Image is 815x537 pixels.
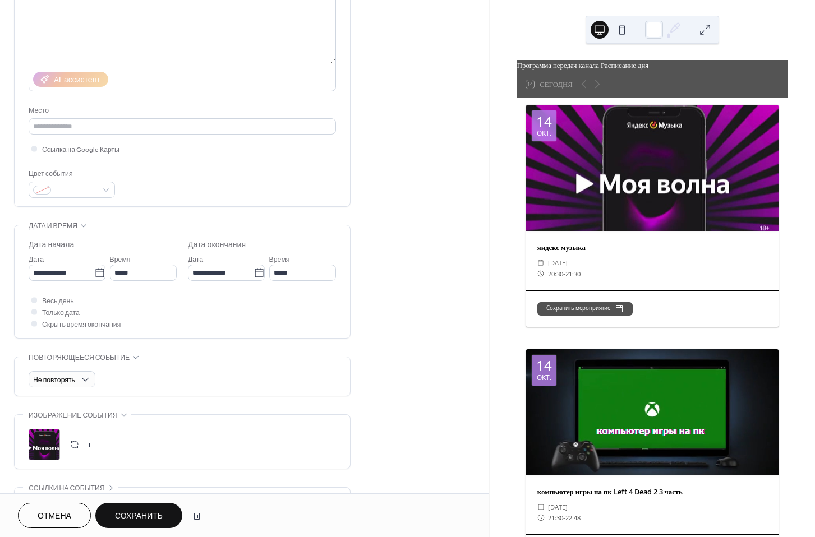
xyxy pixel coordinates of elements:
[565,512,581,523] span: 22:48
[188,254,203,266] span: Дата
[29,105,334,117] div: Место
[29,254,44,266] span: Дата
[537,302,633,316] button: Сохранить мероприятие
[15,488,350,511] div: •••
[548,268,563,279] span: 20:30
[29,352,130,364] span: Повторяющееся событие
[537,130,551,137] div: окт.
[537,268,545,279] div: ​
[536,115,552,128] div: 14
[188,239,246,251] div: Дата окончания
[115,511,163,522] span: Сохранить
[563,512,565,523] span: -
[33,374,75,387] span: Не повторять
[38,511,71,522] span: Отмена
[548,502,568,512] span: [DATE]
[537,502,545,512] div: ​
[42,295,74,307] span: Весь день
[526,487,779,497] div: компьютер игры на пк Left 4 Dead 2 3 часть
[95,503,182,528] button: Сохранить
[536,359,552,372] div: 14
[548,257,568,268] span: [DATE]
[517,60,788,71] div: Программа передач канала Расписание дня
[110,254,131,266] span: Время
[29,483,105,494] span: Ссылки на события
[548,512,563,523] span: 21:30
[537,257,545,268] div: ​
[269,254,290,266] span: Время
[18,503,91,528] button: Отмена
[29,239,74,251] div: Дата начала
[42,307,80,319] span: Только дата
[537,512,545,523] div: ​
[563,268,565,279] span: -
[565,268,581,279] span: 21:30
[526,242,779,253] div: яндекс музыка
[29,410,118,422] span: Изображение события
[42,144,119,156] span: Ссылка на Google Карты
[29,429,60,460] div: ;
[537,374,551,381] div: окт.
[29,220,77,232] span: Дата и время
[29,168,113,180] div: Цвет события
[42,319,121,331] span: Скрыть время окончания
